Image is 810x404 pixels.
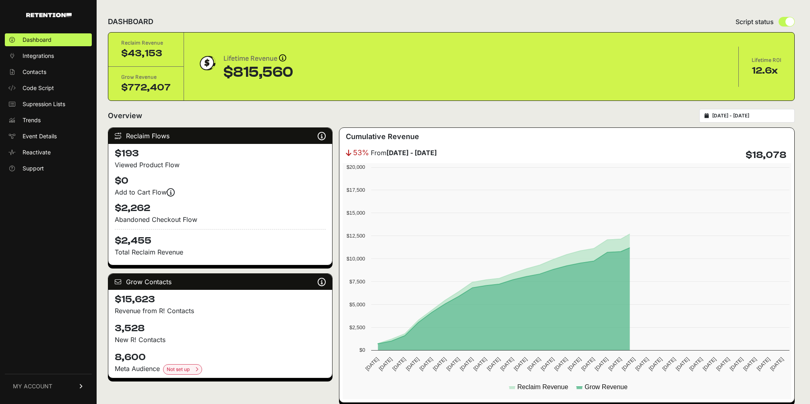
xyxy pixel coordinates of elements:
[688,356,704,372] text: [DATE]
[391,356,407,372] text: [DATE]
[115,247,326,257] p: Total Reclaim Revenue
[346,131,419,142] h3: Cumulative Revenue
[26,13,72,17] img: Retention.com
[593,356,609,372] text: [DATE]
[607,356,623,372] text: [DATE]
[418,356,434,372] text: [DATE]
[223,64,293,80] div: $815,560
[742,356,758,372] text: [DATE]
[353,147,369,158] span: 53%
[23,100,65,108] span: Supression Lists
[715,356,731,372] text: [DATE]
[486,356,501,372] text: [DATE]
[347,233,365,239] text: $12,500
[23,116,41,124] span: Trends
[121,81,171,94] div: $772,407
[197,53,217,73] img: dollar-coin-05c43ed7efb7bc0c12610022525b4bbbb207c7efeef5aecc26f025e68dcafac9.png
[115,351,326,364] h4: 8,600
[347,187,365,193] text: $17,500
[553,356,569,372] text: [DATE]
[115,202,326,215] h4: $2,262
[5,374,92,398] a: MY ACCOUNT
[115,147,326,160] h4: $193
[115,174,326,187] h4: $0
[23,84,54,92] span: Code Script
[108,16,153,27] h2: DASHBOARD
[661,356,677,372] text: [DATE]
[526,356,542,372] text: [DATE]
[647,356,663,372] text: [DATE]
[347,164,365,170] text: $20,000
[634,356,650,372] text: [DATE]
[115,187,326,197] div: Add to Cart Flow
[360,347,365,353] text: $0
[347,256,365,262] text: $10,000
[121,73,171,81] div: Grow Revenue
[349,279,365,285] text: $7,500
[115,215,326,224] div: Abandoned Checkout Flow
[371,148,437,158] span: From
[736,17,774,27] span: Script status
[223,53,293,64] div: Lifetime Revenue
[13,382,52,390] span: MY ACCOUNT
[5,162,92,175] a: Support
[108,274,332,290] div: Grow Contacts
[752,56,781,64] div: Lifetime ROI
[512,356,528,372] text: [DATE]
[115,364,326,375] div: Meta Audience
[445,356,461,372] text: [DATE]
[115,335,326,345] p: New R! Contacts
[5,33,92,46] a: Dashboard
[23,148,51,156] span: Reactivate
[23,164,44,172] span: Support
[459,356,474,372] text: [DATE]
[620,356,636,372] text: [DATE]
[23,68,46,76] span: Contacts
[585,383,628,390] text: Grow Revenue
[5,130,92,143] a: Event Details
[472,356,488,372] text: [DATE]
[108,128,332,144] div: Reclaim Flows
[729,356,744,372] text: [DATE]
[347,210,365,216] text: $15,000
[349,324,365,330] text: $2,500
[746,149,786,162] h4: $18,078
[364,356,380,372] text: [DATE]
[756,356,771,372] text: [DATE]
[5,114,92,127] a: Trends
[517,383,568,390] text: Reclaim Revenue
[23,132,57,140] span: Event Details
[386,149,437,157] strong: [DATE] - [DATE]
[566,356,582,372] text: [DATE]
[115,306,326,316] p: Revenue from R! Contacts
[5,82,92,94] a: Code Script
[752,64,781,77] div: 12.6x
[23,52,54,60] span: Integrations
[5,66,92,78] a: Contacts
[115,229,326,247] h4: $2,455
[580,356,596,372] text: [DATE]
[349,301,365,308] text: $5,000
[5,146,92,159] a: Reactivate
[674,356,690,372] text: [DATE]
[5,49,92,62] a: Integrations
[539,356,555,372] text: [DATE]
[121,39,171,47] div: Reclaim Revenue
[432,356,447,372] text: [DATE]
[702,356,717,372] text: [DATE]
[405,356,420,372] text: [DATE]
[121,47,171,60] div: $43,153
[378,356,393,372] text: [DATE]
[5,98,92,111] a: Supression Lists
[23,36,52,44] span: Dashboard
[115,160,326,170] div: Viewed Product Flow
[499,356,515,372] text: [DATE]
[115,322,326,335] h4: 3,528
[769,356,785,372] text: [DATE]
[108,110,142,121] h2: Overview
[115,293,326,306] h4: $15,623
